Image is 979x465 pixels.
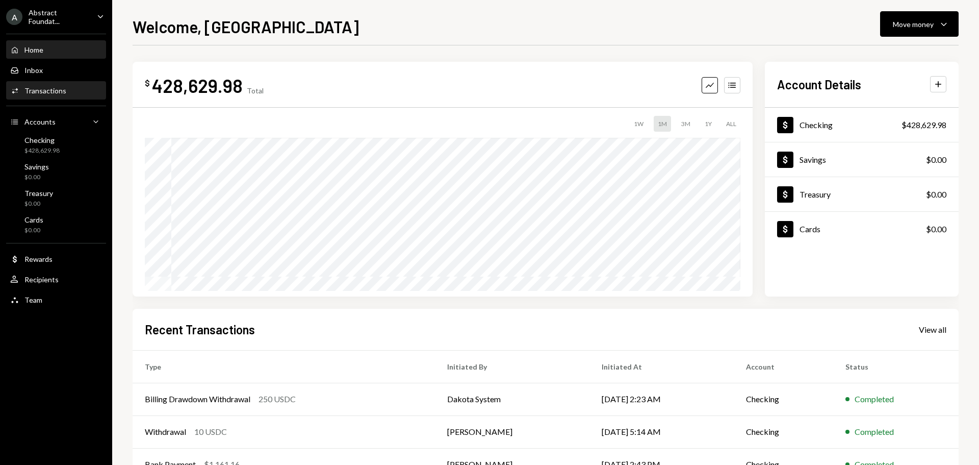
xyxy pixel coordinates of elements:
[194,426,227,438] div: 10 USDC
[24,296,42,304] div: Team
[6,81,106,100] a: Transactions
[6,186,106,210] a: Treasury$0.00
[6,250,106,268] a: Rewards
[589,415,734,448] td: [DATE] 5:14 AM
[800,155,826,164] div: Savings
[6,61,106,79] a: Inbox
[145,393,250,405] div: Billing Drawdown Withdrawal
[901,119,946,131] div: $428,629.98
[6,270,106,288] a: Recipients
[24,136,60,144] div: Checking
[880,11,959,37] button: Move money
[6,40,106,59] a: Home
[259,393,296,405] div: 250 USDC
[29,8,89,26] div: Abstract Foundat...
[677,116,694,132] div: 3M
[589,350,734,383] th: Initiated At
[926,188,946,201] div: $0.00
[24,189,53,198] div: Treasury
[722,116,740,132] div: ALL
[833,350,959,383] th: Status
[800,120,833,130] div: Checking
[152,74,243,97] div: 428,629.98
[919,324,946,335] a: View all
[734,415,833,448] td: Checking
[435,350,589,383] th: Initiated By
[800,224,820,234] div: Cards
[855,426,894,438] div: Completed
[630,116,648,132] div: 1W
[24,146,60,155] div: $428,629.98
[734,383,833,415] td: Checking
[435,383,589,415] td: Dakota System
[6,112,106,131] a: Accounts
[24,117,56,126] div: Accounts
[6,212,106,237] a: Cards$0.00
[435,415,589,448] td: [PERSON_NAME]
[765,177,959,211] a: Treasury$0.00
[777,76,861,93] h2: Account Details
[24,66,43,75] div: Inbox
[24,200,53,208] div: $0.00
[24,162,49,171] div: Savings
[247,86,264,95] div: Total
[926,154,946,166] div: $0.00
[926,223,946,235] div: $0.00
[24,45,43,54] div: Home
[855,393,894,405] div: Completed
[6,133,106,157] a: Checking$428,629.98
[589,383,734,415] td: [DATE] 2:23 AM
[765,142,959,177] a: Savings$0.00
[919,325,946,335] div: View all
[145,321,255,338] h2: Recent Transactions
[24,226,43,235] div: $0.00
[145,426,186,438] div: Withdrawal
[24,215,43,224] div: Cards
[654,116,671,132] div: 1M
[145,78,150,88] div: $
[133,350,435,383] th: Type
[24,86,66,95] div: Transactions
[701,116,716,132] div: 1Y
[133,16,359,37] h1: Welcome, [GEOGRAPHIC_DATA]
[6,159,106,184] a: Savings$0.00
[24,275,59,284] div: Recipients
[6,9,22,25] div: A
[734,350,833,383] th: Account
[765,212,959,246] a: Cards$0.00
[24,173,49,182] div: $0.00
[800,189,831,199] div: Treasury
[6,290,106,309] a: Team
[765,108,959,142] a: Checking$428,629.98
[893,19,934,30] div: Move money
[24,255,53,263] div: Rewards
